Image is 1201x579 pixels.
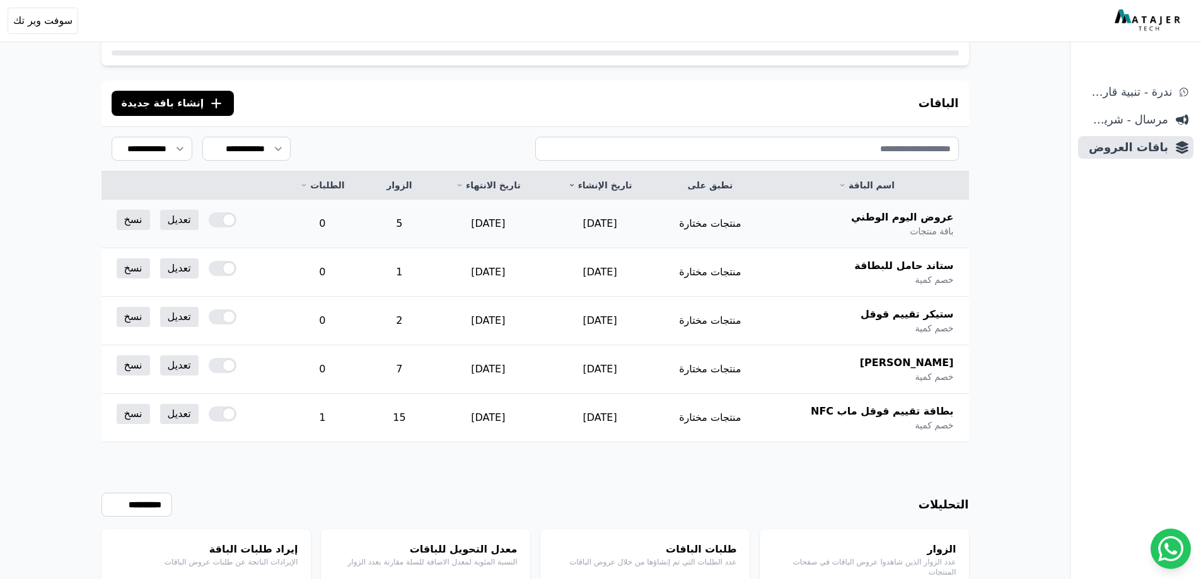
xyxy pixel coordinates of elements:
td: 0 [279,200,367,248]
p: عدد الزوار الذين شاهدوا عروض الباقات في صفحات المنتجات [772,557,956,577]
td: 0 [279,248,367,297]
td: [DATE] [432,394,544,442]
td: 2 [366,297,432,345]
td: منتجات مختارة [656,200,765,248]
p: عدد الطلبات التي تم إنشاؤها من خلال عروض الباقات [553,557,737,567]
span: خصم كمية [915,273,953,286]
h4: الزوار [772,542,956,557]
a: تعديل [160,258,199,278]
td: 5 [366,200,432,248]
td: 0 [279,345,367,394]
a: تعديل [160,307,199,327]
h3: التحليلات [919,496,969,513]
img: MatajerTech Logo [1115,9,1183,32]
h3: الباقات [919,95,959,112]
span: باقات العروض [1083,139,1168,156]
a: الطلبات [294,179,352,192]
td: [DATE] [432,248,544,297]
span: خصم كمية [915,419,953,432]
td: 7 [366,345,432,394]
a: تاريخ الإنشاء [559,179,641,192]
td: [DATE] [432,200,544,248]
span: خصم كمية [915,370,953,383]
td: [DATE] [544,297,656,345]
td: منتجات مختارة [656,345,765,394]
td: [DATE] [432,297,544,345]
span: إنشاء باقة جديدة [122,96,204,111]
button: سوفت وير تك [8,8,78,34]
td: 1 [366,248,432,297]
span: ستاند حامل للبطاقة [854,258,953,273]
td: منتجات مختارة [656,248,765,297]
td: منتجات مختارة [656,394,765,442]
span: [PERSON_NAME] [860,355,954,370]
td: منتجات مختارة [656,297,765,345]
p: الإيرادات الناتجة عن طلبات عروض الباقات [114,557,298,567]
a: تعديل [160,210,199,230]
th: الزوار [366,171,432,200]
p: النسبة المئوية لمعدل الاضافة للسلة مقارنة بعدد الزوار [334,557,518,567]
span: عروض اليوم الوطني [851,210,954,225]
span: سوفت وير تك [13,13,73,28]
td: [DATE] [544,394,656,442]
a: نسخ [117,404,150,424]
button: إنشاء باقة جديدة [112,91,235,116]
a: نسخ [117,258,150,278]
td: 1 [279,394,367,442]
td: [DATE] [544,345,656,394]
a: نسخ [117,355,150,375]
a: تعديل [160,404,199,424]
td: [DATE] [544,248,656,297]
td: 15 [366,394,432,442]
th: تطبق على [656,171,765,200]
h4: معدل التحويل للباقات [334,542,518,557]
span: ندرة - تنبية قارب علي النفاذ [1083,83,1172,101]
span: باقة منتجات [910,225,953,238]
span: مرسال - شريط دعاية [1083,111,1168,129]
a: اسم الباقة [780,179,954,192]
span: ستيكر تقييم قوقل [861,307,954,322]
td: [DATE] [544,200,656,248]
h4: إيراد طلبات الباقة [114,542,298,557]
a: تاريخ الانتهاء [447,179,529,192]
h4: طلبات الباقات [553,542,737,557]
span: بطاقة تقييم قوقل ماب NFC [811,404,954,419]
span: خصم كمية [915,322,953,335]
a: تعديل [160,355,199,375]
td: 0 [279,297,367,345]
a: نسخ [117,307,150,327]
td: [DATE] [432,345,544,394]
a: نسخ [117,210,150,230]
